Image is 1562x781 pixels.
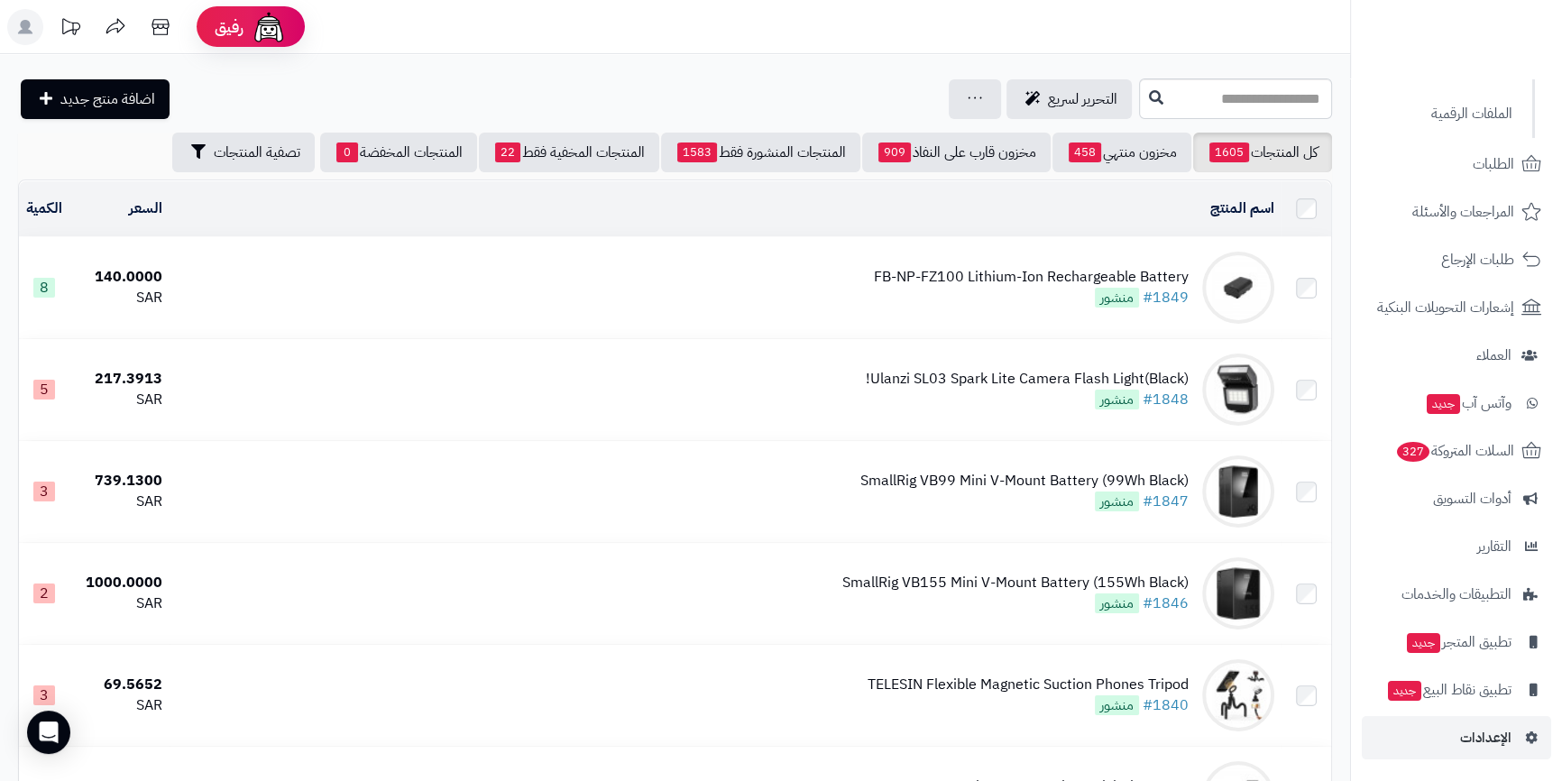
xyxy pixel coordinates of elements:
[320,133,477,172] a: المنتجات المخفضة0
[1460,725,1511,750] span: الإعدادات
[1433,486,1511,511] span: أدوات التسويق
[214,142,300,163] span: تصفية المنتجات
[27,711,70,754] div: Open Intercom Messenger
[868,675,1189,695] div: TELESIN Flexible Magnetic Suction Phones Tripod
[1210,198,1274,219] a: اسم المنتج
[172,133,315,172] button: تصفية المنتجات
[60,88,155,110] span: اضافة منتج جديد
[1362,668,1551,712] a: تطبيق نقاط البيعجديد
[77,695,162,716] div: SAR
[1095,492,1139,511] span: منشور
[1441,247,1514,272] span: طلبات الإرجاع
[1095,593,1139,613] span: منشور
[1362,142,1551,186] a: الطلبات
[1362,381,1551,425] a: وآتس آبجديد
[677,142,717,162] span: 1583
[77,573,162,593] div: 1000.0000
[33,583,55,603] span: 2
[1386,677,1511,703] span: تطبيق نقاط البيع
[33,278,55,298] span: 8
[77,492,162,512] div: SAR
[1202,455,1274,528] img: SmallRig VB99 Mini V-Mount Battery (99Wh Black)
[1473,152,1514,177] span: الطلبات
[1143,491,1189,512] a: #1847
[129,198,162,219] a: السعر
[1052,133,1191,172] a: مخزون منتهي458
[1362,190,1551,234] a: المراجعات والأسئلة
[1362,238,1551,281] a: طلبات الإرجاع
[1477,534,1511,559] span: التقارير
[1143,694,1189,716] a: #1840
[1209,142,1249,162] span: 1605
[866,369,1189,390] div: Ulanzi SL03 Spark Lite Camera Flash Light(Black)!
[1362,620,1551,664] a: تطبيق المتجرجديد
[77,369,162,390] div: 217.3913
[1388,681,1421,701] span: جديد
[1396,441,1429,462] span: 327
[479,133,659,172] a: المنتجات المخفية فقط22
[1143,287,1189,308] a: #1849
[1427,394,1460,414] span: جديد
[1143,593,1189,614] a: #1846
[1362,525,1551,568] a: التقارير
[33,482,55,501] span: 3
[77,267,162,288] div: 140.0000
[1193,133,1332,172] a: كل المنتجات1605
[1362,716,1551,759] a: الإعدادات
[33,380,55,400] span: 5
[48,9,93,50] a: تحديثات المنصة
[1006,79,1132,119] a: التحرير لسريع
[251,9,287,45] img: ai-face.png
[1439,40,1545,78] img: logo-2.png
[1405,629,1511,655] span: تطبيق المتجر
[26,198,62,219] a: الكمية
[1202,252,1274,324] img: FB-NP-FZ100 Lithium-Ion Rechargeable Battery
[1395,438,1514,464] span: السلات المتروكة
[1095,390,1139,409] span: منشور
[1412,199,1514,225] span: المراجعات والأسئلة
[1362,477,1551,520] a: أدوات التسويق
[77,471,162,492] div: 739.1300
[1362,573,1551,616] a: التطبيقات والخدمات
[842,573,1189,593] div: SmallRig VB155 Mini V-Mount Battery (155Wh Black)
[21,79,170,119] a: اضافة منتج جديد
[77,593,162,614] div: SAR
[1095,288,1139,308] span: منشور
[1362,286,1551,329] a: إشعارات التحويلات البنكية
[495,142,520,162] span: 22
[661,133,860,172] a: المنتجات المنشورة فقط1583
[1095,695,1139,715] span: منشور
[77,675,162,695] div: 69.5652
[1069,142,1101,162] span: 458
[215,16,243,38] span: رفيق
[1048,88,1117,110] span: التحرير لسريع
[1401,582,1511,607] span: التطبيقات والخدمات
[1377,295,1514,320] span: إشعارات التحويلات البنكية
[33,685,55,705] span: 3
[878,142,911,162] span: 909
[1407,633,1440,653] span: جديد
[874,267,1189,288] div: FB-NP-FZ100 Lithium-Ion Rechargeable Battery
[1143,389,1189,410] a: #1848
[1362,334,1551,377] a: العملاء
[1202,557,1274,629] img: SmallRig VB155 Mini V-Mount Battery (155Wh Black)
[336,142,358,162] span: 0
[1425,390,1511,416] span: وآتس آب
[1362,429,1551,473] a: السلات المتروكة327
[1476,343,1511,368] span: العملاء
[860,471,1189,492] div: SmallRig VB99 Mini V-Mount Battery (99Wh Black)
[862,133,1051,172] a: مخزون قارب على النفاذ909
[1202,659,1274,731] img: TELESIN Flexible Magnetic Suction Phones Tripod
[77,390,162,410] div: SAR
[77,288,162,308] div: SAR
[1362,95,1521,133] a: الملفات الرقمية
[1202,354,1274,426] img: Ulanzi SL03 Spark Lite Camera Flash Light(Black)!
